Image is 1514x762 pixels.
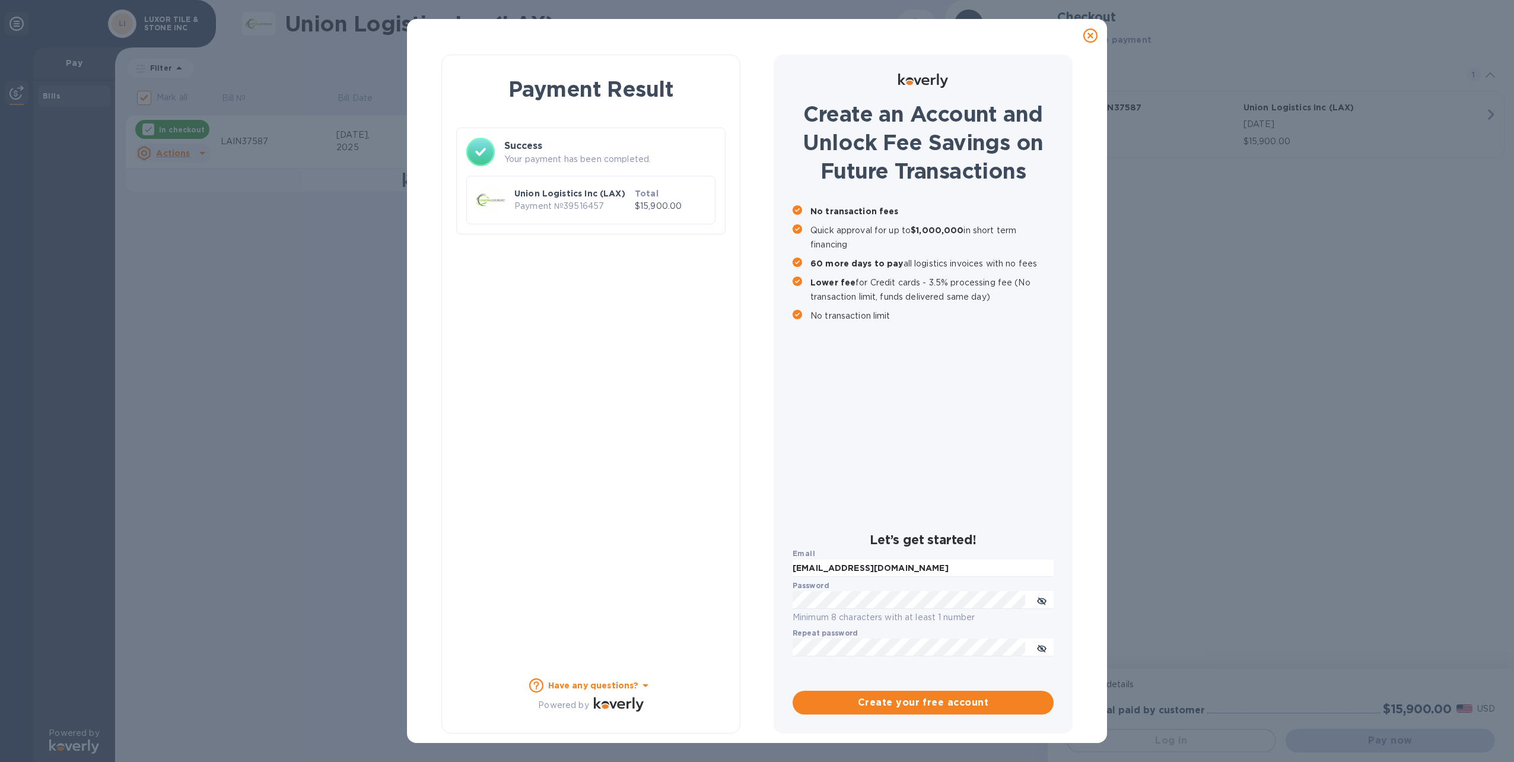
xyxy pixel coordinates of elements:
h3: Success [504,139,715,153]
b: 60 more days to pay [810,259,904,268]
p: Payment № 39516457 [514,200,630,212]
label: Password [793,583,829,590]
p: all logistics invoices with no fees [810,256,1054,271]
p: Quick approval for up to in short term financing [810,223,1054,252]
p: Powered by [538,699,589,712]
h2: Let’s get started! [793,532,1054,547]
p: Minimum 8 characters with at least 1 number [793,611,1054,624]
b: No transaction fees [810,207,899,216]
p: for Credit cards - 3.5% processing fee (No transaction limit, funds delivered same day) [810,275,1054,304]
label: Repeat password [793,630,858,637]
input: Enter email address [793,560,1054,577]
b: Have any questions? [548,681,639,690]
b: Total [635,189,659,198]
p: Union Logistics Inc (LAX) [514,188,630,199]
b: Lower fee [810,278,855,287]
button: toggle password visibility [1030,588,1054,612]
b: $1,000,000 [911,226,963,235]
img: Logo [898,74,948,88]
b: Email [793,549,815,558]
p: No transaction limit [810,309,1054,323]
button: toggle password visibility [1030,636,1054,659]
img: Logo [594,697,644,712]
p: $15,900.00 [635,200,705,212]
h1: Create an Account and Unlock Fee Savings on Future Transactions [793,100,1054,185]
span: Create your free account [802,696,1044,710]
p: Your payment has been completed. [504,153,715,166]
h1: Payment Result [461,74,721,104]
button: Create your free account [793,691,1054,715]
